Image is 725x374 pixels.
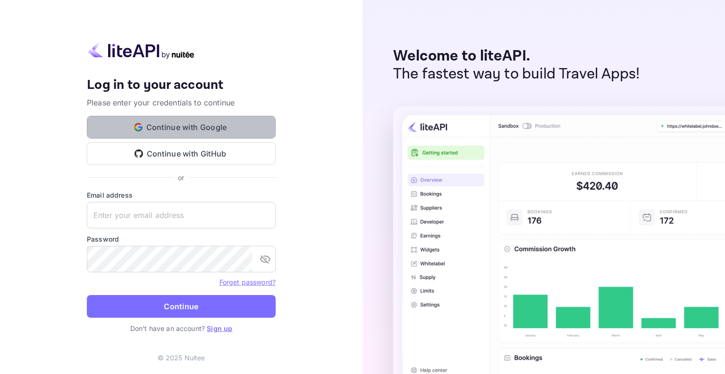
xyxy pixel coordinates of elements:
p: Welcome to liteAPI. [393,47,640,65]
button: Continue with GitHub [87,142,276,165]
p: Please enter your credentials to continue [87,97,276,108]
a: Sign up [207,324,232,332]
input: Enter your email address [87,202,276,228]
h4: Log in to your account [87,77,276,94]
label: Email address [87,190,276,200]
p: The fastest way to build Travel Apps! [393,65,640,83]
a: Forget password? [219,277,276,287]
button: Continue [87,295,276,318]
p: Don't have an account? [87,323,276,333]
button: toggle password visibility [256,250,275,269]
a: Forget password? [219,278,276,286]
label: Password [87,234,276,244]
button: Continue with Google [87,116,276,139]
img: liteapi [87,41,195,59]
p: or [178,173,184,183]
p: © 2025 Nuitee [158,353,205,363]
